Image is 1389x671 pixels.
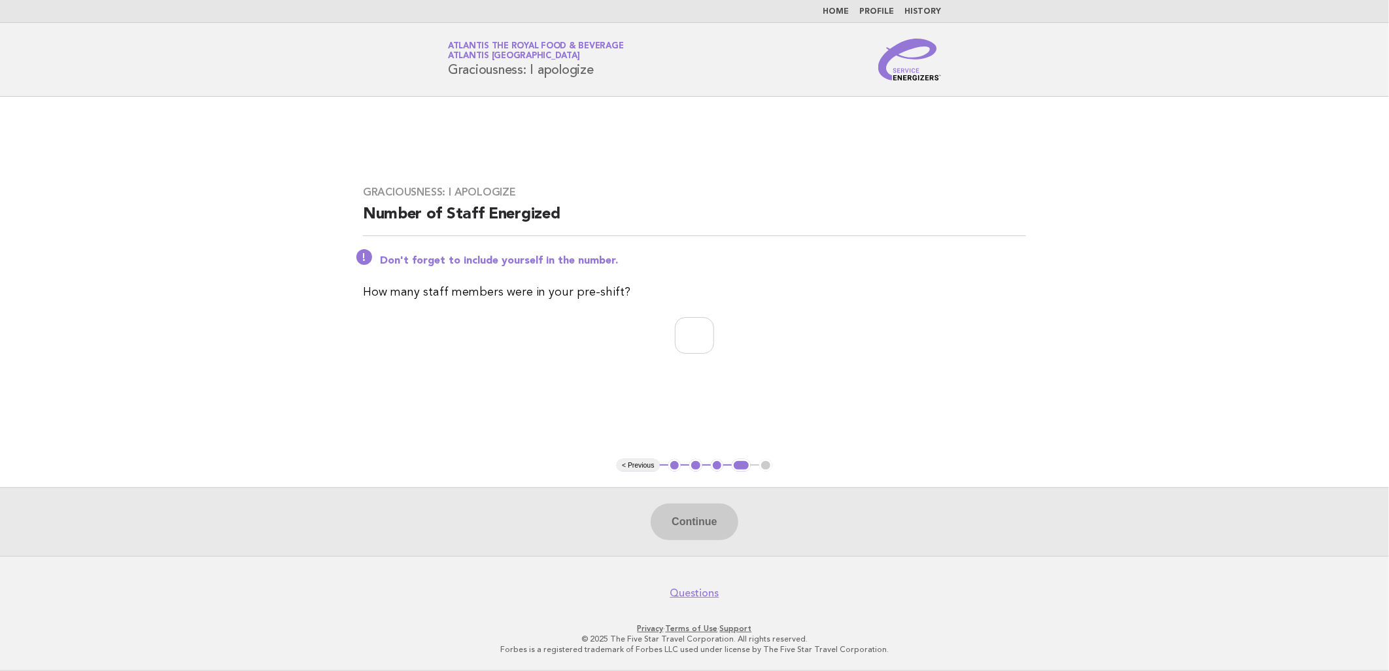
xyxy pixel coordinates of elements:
[904,8,941,16] a: History
[448,43,624,77] h1: Graciousness: I apologize
[720,624,752,633] a: Support
[294,644,1095,655] p: Forbes is a registered trademark of Forbes LLC used under license by The Five Star Travel Corpora...
[448,42,624,60] a: Atlantis the Royal Food & BeverageAtlantis [GEOGRAPHIC_DATA]
[363,186,1026,199] h3: Graciousness: I apologize
[380,254,1026,267] p: Don't forget to include yourself in the number.
[711,459,724,472] button: 3
[859,8,894,16] a: Profile
[666,624,718,633] a: Terms of Use
[617,459,659,472] button: < Previous
[363,204,1026,236] h2: Number of Staff Energized
[448,52,580,61] span: Atlantis [GEOGRAPHIC_DATA]
[363,283,1026,301] p: How many staff members were in your pre-shift?
[732,459,751,472] button: 4
[689,459,702,472] button: 2
[638,624,664,633] a: Privacy
[670,587,719,600] a: Questions
[668,459,681,472] button: 1
[294,634,1095,644] p: © 2025 The Five Star Travel Corporation. All rights reserved.
[823,8,849,16] a: Home
[294,623,1095,634] p: · ·
[878,39,941,80] img: Service Energizers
